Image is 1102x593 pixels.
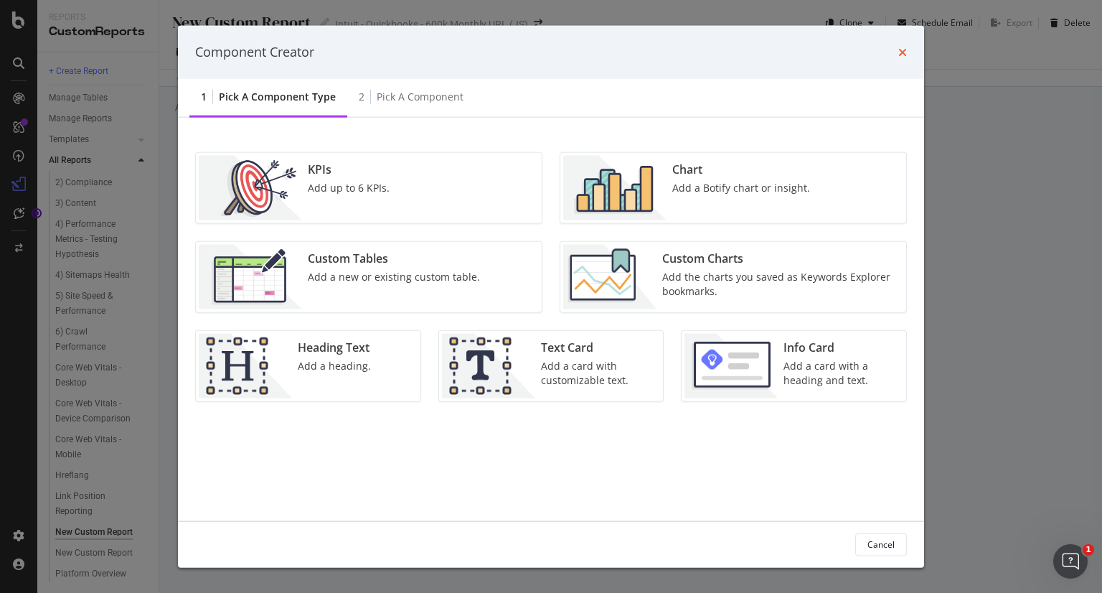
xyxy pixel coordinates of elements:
div: Add a card with customizable text. [541,358,655,387]
div: Pick a Component [377,89,463,103]
img: __UUOcd1.png [199,155,302,220]
div: modal [178,26,924,568]
div: Heading Text [298,339,371,355]
div: Custom Tables [308,250,480,266]
img: 9fcGIRyhgxRLRpur6FCk681sBQ4rDmX99LnU5EkywwAAAAAElFTkSuQmCC [684,333,778,398]
div: Cancel [867,538,895,551]
div: Add a new or existing custom table. [308,269,480,284]
img: BHjNRGjj.png [563,155,667,220]
button: Cancel [855,533,907,556]
div: Text Card [541,339,655,355]
div: Add the charts you saved as Keywords Explorer bookmarks. [662,269,898,298]
div: Custom Charts [662,250,898,266]
div: KPIs [308,161,390,177]
div: times [898,43,907,62]
div: Add a card with a heading and text. [783,358,898,387]
iframe: Intercom live chat [1053,544,1088,579]
span: 1 [1083,544,1094,556]
div: Add a Botify chart or insight. [672,180,810,195]
img: CIPqJSrR.png [442,333,535,398]
div: 2 [359,89,364,103]
div: Add a heading. [298,358,371,373]
div: Chart [672,161,810,177]
div: Add up to 6 KPIs. [308,180,390,195]
img: CzM_nd8v.png [199,244,302,309]
div: Info Card [783,339,898,355]
img: Chdk0Fza.png [563,244,656,309]
div: Component Creator [195,43,314,62]
div: 1 [201,89,207,103]
img: CtJ9-kHf.png [199,333,292,398]
div: Pick a Component type [219,89,336,103]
